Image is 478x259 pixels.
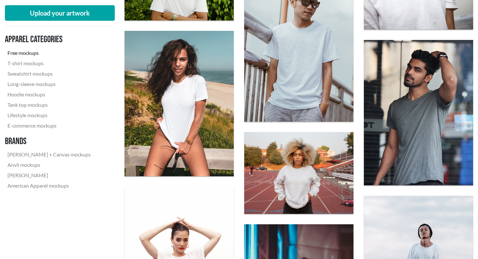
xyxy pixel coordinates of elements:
[5,110,93,120] a: Lifestyle mockups
[5,34,93,45] h3: Apparel categories
[5,58,93,68] a: T-shirt mockups
[125,31,234,176] img: beautiful brown haired woman wearing a white crew neck T-shirt at the beach
[5,79,93,89] a: Long-sleeve mockups
[5,120,93,131] a: E-commerce mockups
[5,136,93,147] h3: Brands
[364,40,473,185] img: fit man wearing a gray v neck T-shirt in front of a store
[5,180,93,191] a: American Apparel mockups
[5,48,93,58] a: Free mockups
[244,132,353,214] img: woman with curly bleached hair wearing a light gray crew neck sweatshirt on a running track
[5,170,93,180] a: [PERSON_NAME]
[5,160,93,170] a: Anvil mockups
[5,100,93,110] a: Tank top mockups
[5,68,93,79] a: Sweatshirt mockups
[5,89,93,100] a: Hoodie mockups
[5,149,93,160] a: [PERSON_NAME] + Canvas mockups
[5,5,115,21] button: Upload your artwork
